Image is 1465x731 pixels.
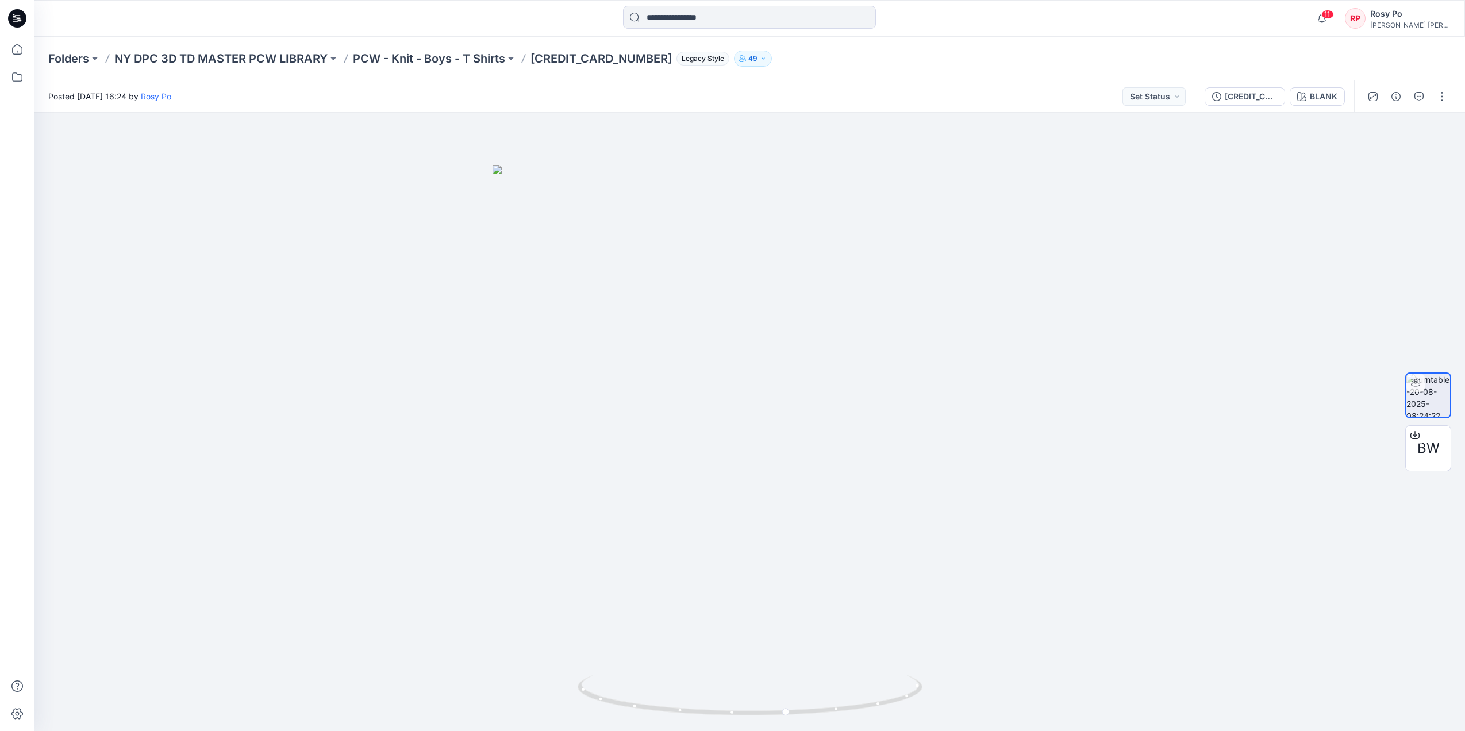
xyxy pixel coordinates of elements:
[676,52,729,66] span: Legacy Style
[1370,7,1451,21] div: Rosy Po
[1290,87,1345,106] button: BLANK
[353,51,505,67] a: PCW - Knit - Boys - T Shirts
[748,52,758,65] p: 49
[672,51,729,67] button: Legacy Style
[734,51,772,67] button: 49
[1225,90,1278,103] div: [CREDIT_CARD_NUMBER]
[1321,10,1334,19] span: 11
[141,91,171,101] a: Rosy Po
[48,90,171,102] span: Posted [DATE] 16:24 by
[114,51,328,67] a: NY DPC 3D TD MASTER PCW LIBRARY
[530,51,672,67] p: [CREDIT_CARD_NUMBER]
[1406,374,1450,417] img: turntable-20-08-2025-08:24:22
[1205,87,1285,106] button: [CREDIT_CARD_NUMBER]
[1370,21,1451,29] div: [PERSON_NAME] [PERSON_NAME]
[1310,90,1337,103] div: BLANK
[1417,438,1440,459] span: BW
[1387,87,1405,106] button: Details
[1345,8,1366,29] div: RP
[48,51,89,67] a: Folders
